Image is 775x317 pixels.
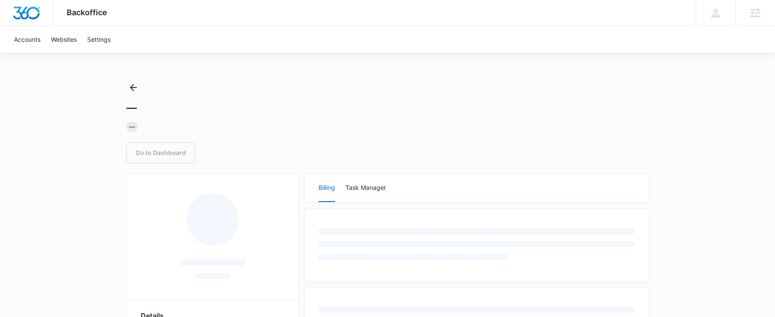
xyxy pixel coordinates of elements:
div: — [126,121,138,132]
span: Backoffice [67,8,107,17]
h1: — [126,101,137,115]
a: Settings [82,26,116,53]
button: Billing [318,174,335,202]
a: Websites [46,26,82,53]
button: Task Manager [345,174,386,202]
a: Accounts [9,26,46,53]
button: Back [126,81,140,94]
a: Go to Dashboard [126,142,195,163]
